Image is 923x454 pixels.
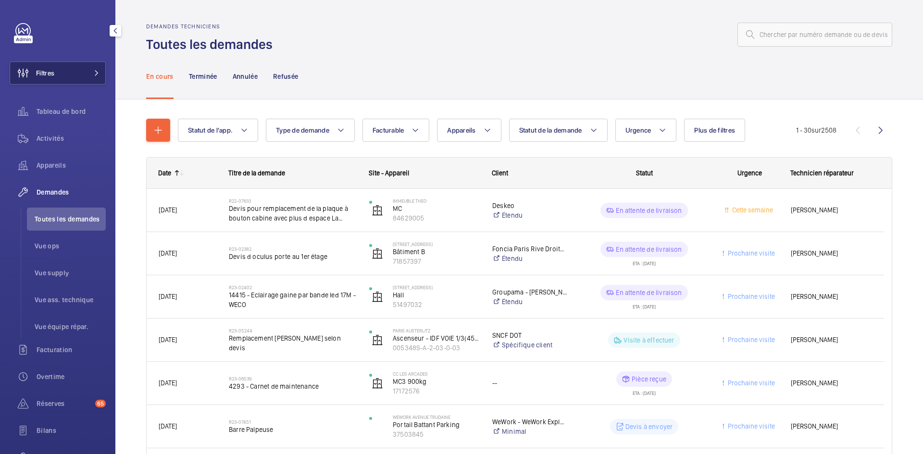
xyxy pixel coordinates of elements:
[791,334,872,345] span: [PERSON_NAME]
[492,297,568,307] a: Étendu
[633,387,656,395] div: ETA : [DATE]
[37,187,106,197] span: Demandes
[393,300,480,309] p: 51497032
[796,127,836,134] span: 1 - 30 2508
[373,126,404,134] span: Facturable
[393,290,480,300] p: Hall
[509,119,608,142] button: Statut de la demande
[229,419,357,425] h2: R23-07451
[35,214,106,224] span: Toutes les demandes
[492,417,568,427] p: WeWork - WeWork Exploitation
[229,246,357,252] h2: R23-02382
[233,72,258,81] p: Annulée
[229,425,357,434] span: Barre Palpeuse
[159,336,177,344] span: [DATE]
[146,23,278,30] h2: Demandes techniciens
[633,300,656,309] div: ETA : [DATE]
[393,429,480,439] p: 37503845
[492,210,568,220] a: Étendu
[37,399,91,408] span: Réserves
[393,328,480,333] p: PARIS AUSTERLITZ
[159,422,177,430] span: [DATE]
[625,422,673,431] p: Devis à envoyer
[178,119,258,142] button: Statut de l'app.
[372,248,383,259] img: elevator.svg
[492,201,568,210] p: Deskeo
[632,374,666,384] p: Pièce reçue
[159,293,177,300] span: [DATE]
[393,213,480,223] p: 84629005
[146,72,174,81] p: En cours
[393,333,480,343] p: Ascenseur - IDF VOIE 1/3(4523)
[229,328,357,333] h2: R23-05244
[35,295,106,305] span: Vue ass. technique
[393,377,480,386] p: MC3 900kg
[37,426,106,435] span: Bilans
[726,379,775,387] span: Prochaine visite
[633,257,656,266] div: ETA : [DATE]
[393,343,480,353] p: 005348S-A-2-03-0-03
[791,378,872,389] span: [PERSON_NAME]
[737,23,892,47] input: Chercher par numéro demande ou de devis
[624,335,674,345] p: Visite à effectuer
[492,254,568,263] a: Étendu
[229,198,357,204] h2: R22-07633
[189,72,217,81] p: Terminée
[791,248,872,259] span: [PERSON_NAME]
[37,372,106,381] span: Overtime
[737,169,762,177] span: Urgence
[694,126,735,134] span: Plus de filtres
[37,160,106,170] span: Appareils
[447,126,475,134] span: Appareils
[188,126,233,134] span: Statut de l'app.
[393,204,480,213] p: MC
[492,427,568,436] a: Minimal
[519,126,582,134] span: Statut de la demande
[636,169,653,177] span: Statut
[625,126,651,134] span: Urgence
[159,249,177,257] span: [DATE]
[437,119,501,142] button: Appareils
[393,371,480,377] p: CC Les Arcades
[35,241,106,251] span: Vue ops
[615,119,677,142] button: Urgence
[616,245,682,254] p: En attente de livraison
[229,376,357,381] h2: R23-06539
[229,290,357,309] span: 14415 - Eclairage gaine par bande led 17M - WECO
[229,204,357,223] span: Devis pour remplacement de la plaque à bouton cabine avec plus d espace La plaque actuelle étant ...
[393,198,480,204] p: Immeuble Theo
[393,247,480,257] p: Bâtiment B
[372,205,383,216] img: elevator.svg
[726,293,775,300] span: Prochaine visite
[372,334,383,346] img: elevator.svg
[791,205,872,216] span: [PERSON_NAME]
[726,422,775,430] span: Prochaine visite
[393,284,480,290] p: [STREET_ADDRESS]
[37,345,106,355] span: Facturation
[369,169,409,177] span: Site - Appareil
[616,206,682,215] p: En attente de livraison
[730,206,773,214] span: Cette semaine
[146,36,278,53] h1: Toutes les demandes
[362,119,430,142] button: Facturable
[616,288,682,297] p: En attente de livraison
[95,400,106,407] span: 65
[158,169,171,177] div: Date
[372,421,383,432] img: fighter_door.svg
[228,169,285,177] span: Titre de la demande
[492,378,568,389] div: --
[372,378,383,389] img: elevator.svg
[791,421,872,432] span: [PERSON_NAME]
[37,107,106,116] span: Tableau de bord
[492,169,508,177] span: Client
[159,379,177,387] span: [DATE]
[266,119,355,142] button: Type de demande
[790,169,854,177] span: Technicien réparateur
[791,291,872,302] span: [PERSON_NAME]
[393,241,480,247] p: [STREET_ADDRESS]
[229,252,357,261] span: Devis d oculus porte au 1er étage
[492,287,568,297] p: Groupama - [PERSON_NAME]
[393,386,480,396] p: 17172576
[684,119,745,142] button: Plus de filtres
[726,336,775,344] span: Prochaine visite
